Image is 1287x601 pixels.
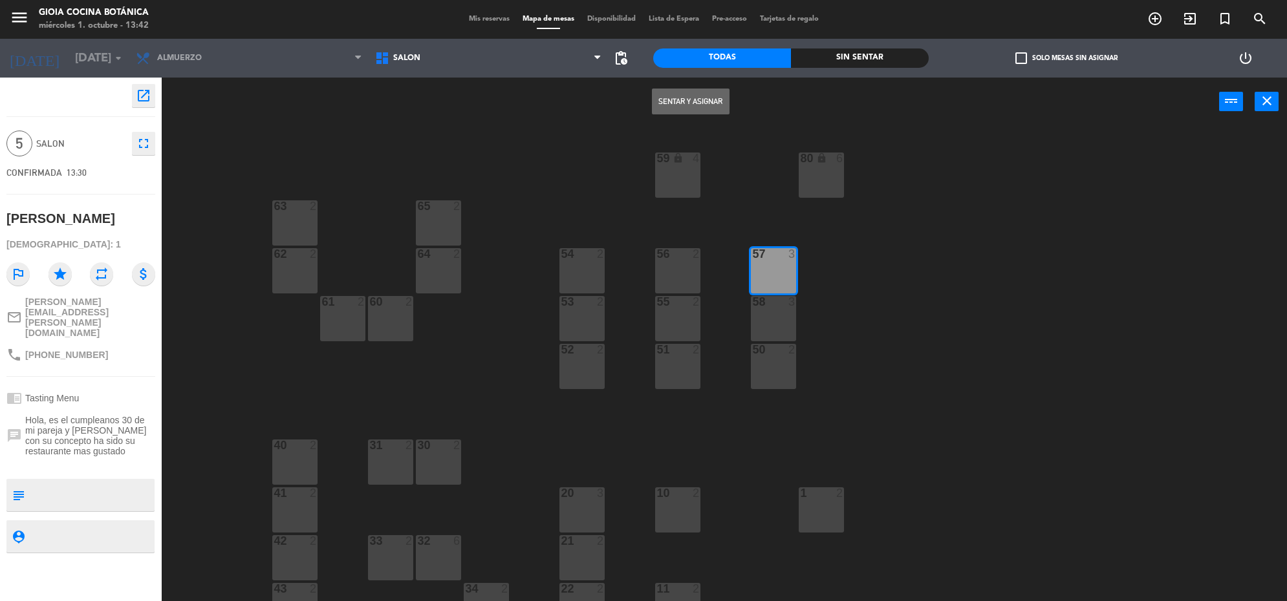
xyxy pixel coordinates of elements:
[310,248,318,260] div: 2
[752,296,753,308] div: 58
[613,50,629,66] span: pending_actions
[157,54,202,63] span: Almuerzo
[1147,11,1163,26] i: add_circle_outline
[453,439,461,451] div: 2
[1219,92,1243,111] button: power_input
[406,296,413,308] div: 2
[6,131,32,156] span: 5
[1182,11,1198,26] i: exit_to_app
[136,88,151,103] i: open_in_new
[11,529,25,543] i: person_pin
[836,153,844,164] div: 6
[1238,50,1253,66] i: power_settings_new
[597,296,605,308] div: 2
[417,248,418,260] div: 64
[406,439,413,451] div: 2
[49,262,72,286] i: star
[652,89,730,114] button: Sentar y Asignar
[788,248,796,260] div: 3
[1255,92,1279,111] button: close
[462,16,516,23] span: Mis reservas
[67,167,87,178] span: 13:30
[132,84,155,107] button: open_in_new
[656,583,657,595] div: 11
[358,296,365,308] div: 2
[656,296,657,308] div: 55
[6,428,22,443] i: chat
[136,136,151,151] i: fullscreen
[39,6,149,19] div: Gioia Cocina Botánica
[406,535,413,547] div: 2
[752,344,753,355] div: 50
[321,296,322,308] div: 61
[6,310,22,325] i: mail_outline
[816,153,827,163] i: lock
[693,296,700,308] div: 2
[1217,11,1233,26] i: turned_in_not
[706,16,753,23] span: Pre-acceso
[36,136,125,151] span: SALON
[6,262,30,286] i: outlined_flag
[653,48,791,68] div: Todas
[800,487,801,499] div: 1
[417,535,418,547] div: 32
[132,132,155,155] button: fullscreen
[369,439,370,451] div: 31
[25,350,108,360] span: [PHONE_NUMBER]
[656,248,657,260] div: 56
[90,262,113,286] i: repeat
[6,390,22,406] i: chrome_reader_mode
[597,535,605,547] div: 2
[597,487,605,499] div: 3
[693,583,700,595] div: 2
[393,54,420,63] span: SALON
[6,347,22,363] i: phone
[752,248,753,260] div: 57
[788,344,796,355] div: 2
[453,200,461,212] div: 2
[310,439,318,451] div: 2
[25,415,155,456] span: Hola, es el cumpleanos 30 de mi pareja y [PERSON_NAME] con su concepto ha sido su restaurante mas...
[516,16,581,23] span: Mapa de mesas
[597,248,605,260] div: 2
[788,296,796,308] div: 3
[581,16,642,23] span: Disponibilidad
[800,153,801,164] div: 80
[6,233,155,256] div: [DEMOGRAPHIC_DATA]: 1
[693,487,700,499] div: 2
[132,262,155,286] i: attach_money
[10,8,29,27] i: menu
[836,487,844,499] div: 2
[465,583,466,595] div: 34
[417,439,418,451] div: 30
[1015,52,1118,64] label: Solo mesas sin asignar
[310,487,318,499] div: 2
[310,535,318,547] div: 2
[656,153,657,164] div: 59
[791,48,929,68] div: Sin sentar
[656,344,657,355] div: 51
[417,200,418,212] div: 65
[25,393,79,403] span: Tasting Menu
[501,583,509,595] div: 2
[11,488,25,502] i: subject
[1259,93,1275,109] i: close
[1252,11,1268,26] i: search
[693,248,700,260] div: 2
[673,153,684,163] i: lock
[6,208,115,229] div: [PERSON_NAME]
[453,535,461,547] div: 6
[111,50,126,66] i: arrow_drop_down
[753,16,825,23] span: Tarjetas de regalo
